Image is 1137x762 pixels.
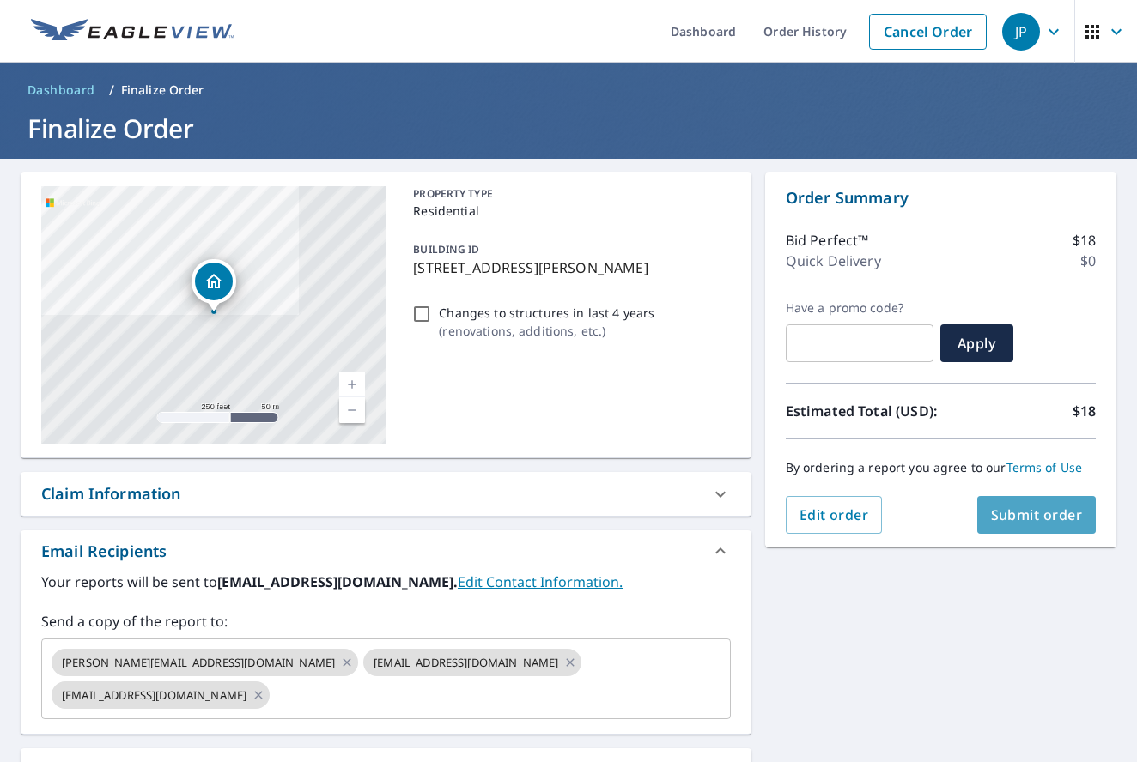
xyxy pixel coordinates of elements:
p: PROPERTY TYPE [413,186,723,202]
li: / [109,80,114,100]
div: [EMAIL_ADDRESS][DOMAIN_NAME] [52,681,270,709]
span: [EMAIL_ADDRESS][DOMAIN_NAME] [363,655,568,671]
a: Current Level 17, Zoom Out [339,397,365,423]
div: Email Recipients [41,540,167,563]
div: [PERSON_NAME][EMAIL_ADDRESS][DOMAIN_NAME] [52,649,358,676]
button: Submit order [977,496,1097,534]
p: Quick Delivery [786,251,881,271]
div: Dropped pin, building 1, Residential property, 1614 Baumgart Dr Normal, IL 61761 [192,259,236,312]
p: Estimated Total (USD): [786,401,941,421]
span: Apply [954,334,1000,353]
label: Send a copy of the report to: [41,611,731,632]
div: Email Recipients [21,530,751,571]
span: [PERSON_NAME][EMAIL_ADDRESS][DOMAIN_NAME] [52,655,345,671]
span: [EMAIL_ADDRESS][DOMAIN_NAME] [52,687,257,704]
img: EV Logo [31,19,234,45]
p: Bid Perfect™ [786,230,869,251]
div: Claim Information [21,472,751,516]
p: Changes to structures in last 4 years [439,304,654,322]
div: JP [1002,13,1040,51]
div: Claim Information [41,482,181,505]
p: [STREET_ADDRESS][PERSON_NAME] [413,257,723,278]
span: Edit order [800,505,869,524]
p: BUILDING ID [413,242,479,257]
label: Have a promo code? [786,300,933,316]
p: Residential [413,202,723,220]
p: Finalize Order [121,82,204,99]
p: $18 [1073,230,1096,251]
a: EditContactInfo [458,572,623,591]
a: Dashboard [21,76,102,104]
p: Order Summary [786,186,1096,209]
p: $18 [1073,401,1096,421]
span: Submit order [991,505,1083,524]
p: $0 [1080,251,1096,271]
a: Cancel Order [869,14,987,50]
p: By ordering a report you agree to our [786,460,1096,475]
h1: Finalize Order [21,111,1116,146]
button: Edit order [786,496,883,534]
nav: breadcrumb [21,76,1116,104]
button: Apply [940,324,1013,362]
b: [EMAIL_ADDRESS][DOMAIN_NAME]. [217,572,458,591]
a: Current Level 17, Zoom In [339,372,365,397]
label: Your reports will be sent to [41,571,731,592]
p: ( renovations, additions, etc. ) [439,322,654,340]
div: [EMAIL_ADDRESS][DOMAIN_NAME] [363,649,581,676]
a: Terms of Use [1006,459,1083,475]
span: Dashboard [27,82,95,99]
